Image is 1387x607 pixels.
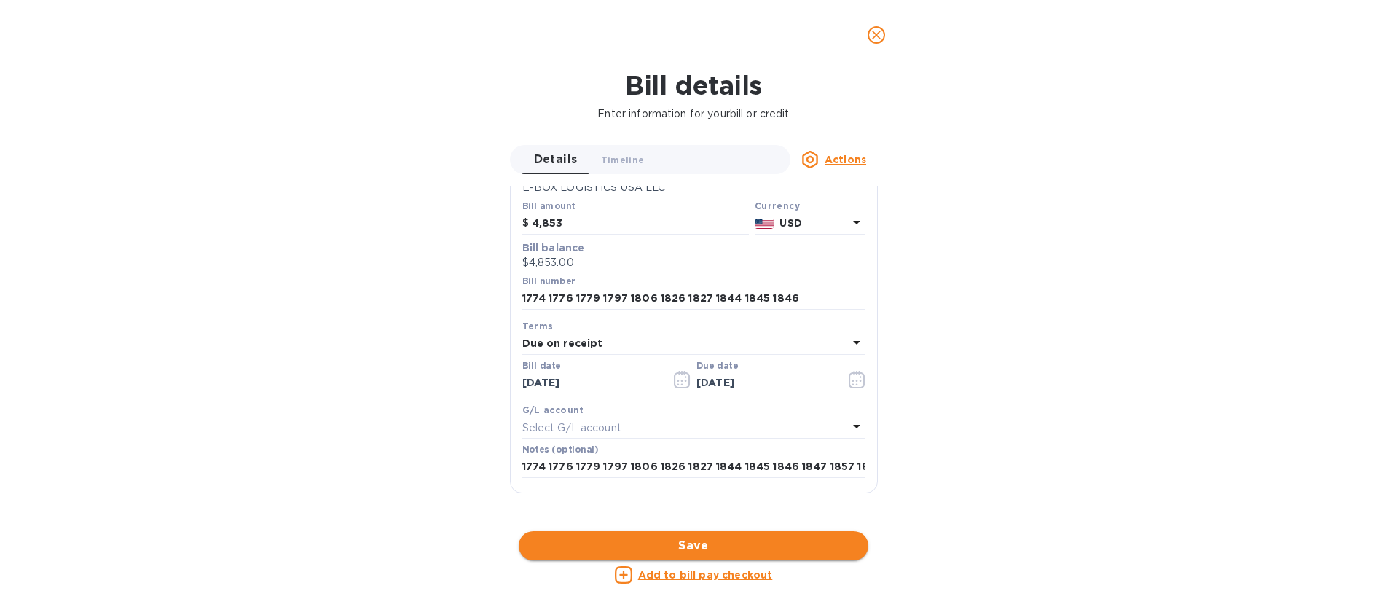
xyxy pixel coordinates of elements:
label: Bill date [522,361,561,370]
p: E-BOX LOGISTICS USA LLC [522,180,865,195]
b: Due on receipt [522,337,603,349]
input: Select date [522,372,660,394]
p: Select G/L account [522,420,621,436]
b: Currency [755,200,800,211]
div: $ [522,213,532,235]
b: Bill balance [522,242,585,254]
h1: Bill details [12,70,1375,101]
u: Actions [825,154,866,165]
label: Bill number [522,277,575,286]
input: Enter bill number [522,288,865,310]
p: Enter information for your bill or credit [12,106,1375,122]
label: Notes (optional) [522,446,599,455]
p: $4,853.00 [522,255,865,270]
b: G/L account [522,404,584,415]
span: Save [530,537,857,555]
u: Add to bill pay checkout [638,569,773,581]
label: Bill amount [522,203,575,211]
b: USD [779,217,801,229]
input: $ Enter bill amount [532,213,749,235]
img: USD [755,219,774,229]
span: Details [534,149,578,170]
button: Save [519,531,868,560]
button: close [859,17,894,52]
label: Due date [696,361,738,370]
span: Timeline [601,152,645,168]
input: Enter notes [522,456,865,478]
b: Terms [522,321,554,332]
input: Due date [696,372,834,394]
